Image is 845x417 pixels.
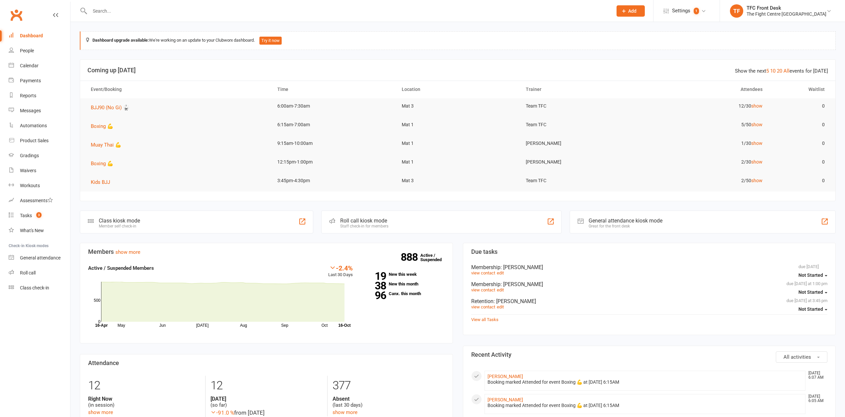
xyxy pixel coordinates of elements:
[340,217,388,224] div: Roll call kiosk mode
[87,67,828,74] h3: Coming up [DATE]
[363,272,444,276] a: 19New this week
[396,136,520,151] td: Mat 1
[91,141,126,149] button: Muay Thai 💪
[488,403,803,408] div: Booking marked Attended for event Boxing 💪 at [DATE] 6:15AM
[420,248,450,267] a: 888Active / Suspended
[769,136,831,151] td: 0
[644,81,769,98] th: Attendees
[363,290,386,300] strong: 96
[751,103,763,109] a: show
[20,78,41,83] div: Payments
[115,249,140,255] a: show more
[520,117,644,133] td: Team TFC
[798,306,823,312] span: Not Started
[617,5,645,17] button: Add
[20,183,40,188] div: Workouts
[751,122,763,127] a: show
[271,98,396,114] td: 6:00am-7:30am
[20,93,36,98] div: Reports
[644,136,769,151] td: 1/30
[520,154,644,170] td: [PERSON_NAME]
[363,281,386,291] strong: 38
[777,68,782,74] a: 20
[401,252,420,262] strong: 888
[91,179,110,185] span: Kids BJJ
[769,117,831,133] td: 0
[91,105,129,111] span: BJJ90 (No Gi) 🥋
[333,409,357,415] a: show more
[85,81,271,98] th: Event/Booking
[9,133,70,148] a: Product Sales
[9,193,70,208] a: Assessments
[8,7,25,23] a: Clubworx
[271,81,396,98] th: Time
[20,123,47,128] div: Automations
[776,351,827,363] button: All activities
[9,223,70,238] a: What's New
[396,117,520,133] td: Mat 1
[363,291,444,296] a: 96Canx. this month
[9,250,70,265] a: General attendance kiosk mode
[91,122,118,130] button: Boxing 💪
[333,396,444,402] strong: Absent
[798,289,823,295] span: Not Started
[91,104,134,112] button: BJJ90 (No Gi) 🥋
[211,396,322,408] div: (so far)
[80,31,836,50] div: We're working on an update to your Clubworx dashboard.
[798,286,827,298] button: Not Started
[9,88,70,103] a: Reports
[520,98,644,114] td: Team TFC
[751,178,763,183] a: show
[488,379,803,385] div: Booking marked Attended for event Boxing 💪 at [DATE] 6:15AM
[520,81,644,98] th: Trainer
[672,3,690,18] span: Settings
[9,43,70,58] a: People
[471,287,495,292] a: view contact
[471,248,828,255] h3: Due tasks
[20,285,49,290] div: Class check-in
[91,123,113,129] span: Boxing 💪
[328,264,353,278] div: Last 30 Days
[747,11,826,17] div: The Fight Centre [GEOGRAPHIC_DATA]
[497,304,504,309] a: edit
[589,224,662,228] div: Great for the front desk
[471,351,828,358] h3: Recent Activity
[751,141,763,146] a: show
[333,376,444,396] div: 377
[644,98,769,114] td: 12/30
[805,371,827,380] time: [DATE] 6:07 AM
[20,270,36,275] div: Roll call
[396,154,520,170] td: Mat 1
[271,154,396,170] td: 12:15pm-1:00pm
[99,224,140,228] div: Member self check-in
[9,280,70,295] a: Class kiosk mode
[9,178,70,193] a: Workouts
[363,282,444,286] a: 38New this month
[88,6,608,16] input: Search...
[91,178,115,186] button: Kids BJJ
[798,269,827,281] button: Not Started
[769,98,831,114] td: 0
[20,63,39,68] div: Calendar
[88,265,154,271] strong: Active / Suspended Members
[730,4,743,18] div: TF
[500,264,543,270] span: : [PERSON_NAME]
[9,28,70,43] a: Dashboard
[99,217,140,224] div: Class kiosk mode
[497,287,504,292] a: edit
[20,48,34,53] div: People
[88,248,445,255] h3: Members
[88,409,113,415] a: show more
[9,208,70,223] a: Tasks 3
[500,281,543,287] span: : [PERSON_NAME]
[396,98,520,114] td: Mat 3
[328,264,353,271] div: -2.4%
[20,153,39,158] div: Gradings
[271,136,396,151] td: 9:15am-10:00am
[20,108,41,113] div: Messages
[769,173,831,189] td: 0
[520,136,644,151] td: [PERSON_NAME]
[644,173,769,189] td: 2/50
[211,409,234,416] span: -91.0 %
[271,173,396,189] td: 3:45pm-4:30pm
